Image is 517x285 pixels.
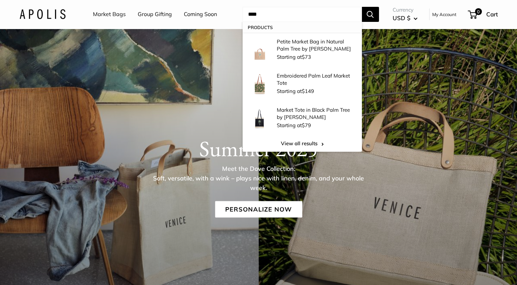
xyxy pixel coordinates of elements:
[148,164,370,193] p: Meet the Dove Collection: Soft, versatile, with a wink – plays nice with linen, denim, and your w...
[432,10,457,18] a: My Account
[19,136,498,162] h1: Summer 2025
[393,14,410,22] span: USD $
[302,88,314,94] span: $149
[393,5,418,15] span: Currency
[393,13,418,24] button: USD $
[486,11,498,18] span: Cart
[277,106,355,121] p: Market Tote in Black Palm Tree by [PERSON_NAME]
[243,135,362,152] a: View all results
[468,9,498,20] a: 0 Cart
[93,9,126,19] a: Market Bags
[249,108,270,128] img: Market Tote in Black Palm Tree by Amy Logsdon
[19,9,66,19] img: Apolis
[184,9,217,19] a: Coming Soon
[475,8,481,15] span: 0
[362,7,379,22] button: Search
[302,122,311,128] span: $79
[249,40,270,60] img: description_This is a limited edition artist collaboration with Watercolorist Amy Logsdon
[302,54,311,60] span: $73
[243,33,362,67] a: description_This is a limited edition artist collaboration with Watercolorist Amy Logsdon Petite ...
[277,88,314,94] span: Starting at
[249,74,270,94] img: Embroidered Palm Leaf Market Tote
[138,9,172,19] a: Group Gifting
[277,72,355,86] p: Embroidered Palm Leaf Market Tote
[243,22,362,33] p: Products
[243,67,362,101] a: Embroidered Palm Leaf Market Tote Embroidered Palm Leaf Market Tote Starting at$149
[243,101,362,135] a: Market Tote in Black Palm Tree by Amy Logsdon Market Tote in Black Palm Tree by [PERSON_NAME] Sta...
[277,122,311,128] span: Starting at
[215,201,302,218] a: Personalize Now
[277,54,311,60] span: Starting at
[243,7,362,22] input: Search...
[277,38,355,52] p: Petite Market Bag in Natural Palm Tree by [PERSON_NAME]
